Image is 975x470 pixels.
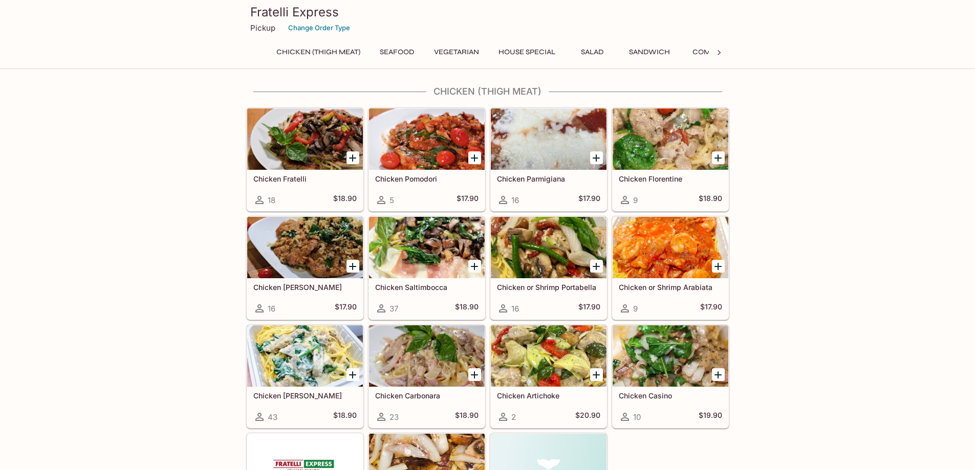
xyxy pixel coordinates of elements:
div: Chicken Casino [613,325,728,387]
h5: $18.90 [455,302,479,315]
div: Chicken Fratelli [247,108,363,170]
h5: Chicken Carbonara [375,391,479,400]
button: Combo [684,45,730,59]
button: Add Chicken or Shrimp Portabella [590,260,603,273]
div: Chicken Alfredo [247,325,363,387]
span: 16 [268,304,275,314]
button: Add Chicken Basilio [346,260,359,273]
h5: Chicken Artichoke [497,391,600,400]
button: Add Chicken Alfredo [346,368,359,381]
span: 43 [268,412,277,422]
h5: Chicken or Shrimp Portabella [497,283,600,292]
span: 2 [511,412,516,422]
h5: Chicken Saltimbocca [375,283,479,292]
h5: $18.90 [699,194,722,206]
h5: Chicken [PERSON_NAME] [253,391,357,400]
h5: $19.90 [699,411,722,423]
a: Chicken or Shrimp Portabella16$17.90 [490,216,607,320]
h3: Fratelli Express [250,4,725,20]
div: Chicken Pomodori [369,108,485,170]
span: 18 [268,195,275,205]
span: 9 [633,304,638,314]
h5: Chicken Parmigiana [497,174,600,183]
button: Add Chicken Carbonara [468,368,481,381]
div: Chicken or Shrimp Arabiata [613,217,728,278]
div: Chicken Parmigiana [491,108,606,170]
h5: $17.90 [578,302,600,315]
button: House Special [493,45,561,59]
button: Sandwich [623,45,676,59]
a: Chicken Carbonara23$18.90 [369,325,485,428]
div: Chicken Florentine [613,108,728,170]
a: Chicken Parmigiana16$17.90 [490,108,607,211]
span: 16 [511,304,519,314]
button: Add Chicken Florentine [712,151,725,164]
p: Pickup [250,23,275,33]
div: Chicken Artichoke [491,325,606,387]
span: 37 [389,304,398,314]
h5: Chicken or Shrimp Arabiata [619,283,722,292]
h5: $18.90 [333,194,357,206]
button: Add Chicken or Shrimp Arabiata [712,260,725,273]
h5: $17.90 [578,194,600,206]
button: Seafood [374,45,420,59]
h4: Chicken (Thigh Meat) [246,86,729,97]
a: Chicken Artichoke2$20.90 [490,325,607,428]
a: Chicken Saltimbocca37$18.90 [369,216,485,320]
button: Change Order Type [284,20,355,36]
span: 9 [633,195,638,205]
a: Chicken Pomodori5$17.90 [369,108,485,211]
div: Chicken or Shrimp Portabella [491,217,606,278]
h5: $20.90 [575,411,600,423]
div: Chicken Saltimbocca [369,217,485,278]
h5: Chicken Pomodori [375,174,479,183]
span: 23 [389,412,399,422]
button: Vegetarian [428,45,485,59]
a: Chicken [PERSON_NAME]16$17.90 [247,216,363,320]
button: Salad [569,45,615,59]
button: Chicken (Thigh Meat) [271,45,366,59]
a: Chicken [PERSON_NAME]43$18.90 [247,325,363,428]
h5: $17.90 [457,194,479,206]
h5: Chicken Casino [619,391,722,400]
button: Add Chicken Casino [712,368,725,381]
a: Chicken Casino10$19.90 [612,325,729,428]
h5: Chicken Florentine [619,174,722,183]
span: 16 [511,195,519,205]
span: 5 [389,195,394,205]
a: Chicken Fratelli18$18.90 [247,108,363,211]
span: 10 [633,412,641,422]
button: Add Chicken Fratelli [346,151,359,164]
button: Add Chicken Parmigiana [590,151,603,164]
h5: $18.90 [455,411,479,423]
h5: Chicken [PERSON_NAME] [253,283,357,292]
h5: Chicken Fratelli [253,174,357,183]
button: Add Chicken Artichoke [590,368,603,381]
a: Chicken or Shrimp Arabiata9$17.90 [612,216,729,320]
h5: $18.90 [333,411,357,423]
a: Chicken Florentine9$18.90 [612,108,729,211]
div: Chicken Carbonara [369,325,485,387]
div: Chicken Basilio [247,217,363,278]
h5: $17.90 [700,302,722,315]
button: Add Chicken Saltimbocca [468,260,481,273]
button: Add Chicken Pomodori [468,151,481,164]
h5: $17.90 [335,302,357,315]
